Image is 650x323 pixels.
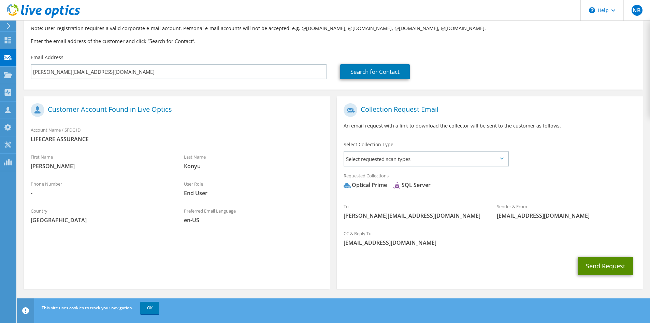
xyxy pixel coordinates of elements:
div: Preferred Email Language [177,204,330,227]
p: An email request with a link to download the collector will be sent to the customer as follows. [344,122,636,130]
div: Optical Prime [344,181,387,189]
div: First Name [24,150,177,173]
span: [PERSON_NAME][EMAIL_ADDRESS][DOMAIN_NAME] [344,212,483,219]
span: LIFECARE ASSURANCE [31,135,323,143]
span: [GEOGRAPHIC_DATA] [31,216,170,224]
span: [EMAIL_ADDRESS][DOMAIN_NAME] [344,239,636,246]
div: User Role [177,177,330,200]
span: Konyu [184,162,323,170]
span: This site uses cookies to track your navigation. [42,305,133,311]
span: en-US [184,216,323,224]
h1: Customer Account Found in Live Optics [31,103,320,117]
div: Requested Collections [337,169,643,196]
h1: Collection Request Email [344,103,633,117]
label: Email Address [31,54,63,61]
span: NB [632,5,642,16]
p: Note: User registration requires a valid corporate e-mail account. Personal e-mail accounts will ... [31,25,636,32]
label: Select Collection Type [344,141,393,148]
div: Account Name / SFDC ID [24,123,330,146]
span: - [31,189,170,197]
div: SQL Server [393,181,431,189]
span: [PERSON_NAME] [31,162,170,170]
span: End User [184,189,323,197]
span: Select requested scan types [344,152,508,166]
span: [EMAIL_ADDRESS][DOMAIN_NAME] [497,212,636,219]
div: Last Name [177,150,330,173]
svg: \n [589,7,595,13]
a: Search for Contact [340,64,410,79]
div: Sender & From [490,199,643,223]
div: Phone Number [24,177,177,200]
button: Send Request [578,257,633,275]
div: Country [24,204,177,227]
div: CC & Reply To [337,226,643,250]
h3: Enter the email address of the customer and click “Search for Contact”. [31,37,636,45]
a: OK [140,302,159,314]
div: To [337,199,490,223]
